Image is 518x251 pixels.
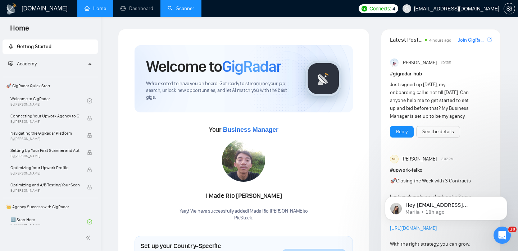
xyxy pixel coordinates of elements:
[390,70,492,78] h1: # gigradar-hub
[3,200,97,214] span: 👑 Agency Success with GigRadar
[87,219,92,224] span: check-circle
[487,37,492,42] span: export
[87,167,92,172] span: lock
[209,126,278,134] span: Your
[17,43,51,50] span: Getting Started
[392,5,395,13] span: 4
[401,155,437,163] span: [PERSON_NAME]
[85,5,106,11] a: homeHome
[390,178,396,184] span: 🚀
[223,126,278,133] span: Business Manager
[87,150,92,155] span: lock
[8,61,13,66] span: fund-projection-screen
[441,60,451,66] span: [DATE]
[86,234,93,241] span: double-left
[416,126,460,138] button: See the details
[180,208,308,222] div: Yaay! We have successfully added I Made Rio [PERSON_NAME] to
[390,155,398,163] div: MH
[429,38,451,43] span: 4 hours ago
[305,61,341,97] img: gigradar-logo.png
[87,133,92,138] span: lock
[87,185,92,190] span: lock
[362,6,367,11] img: upwork-logo.png
[17,61,37,67] span: Academy
[508,227,517,232] span: 10
[422,128,454,136] a: See the details
[87,116,92,121] span: lock
[180,215,308,222] p: PieStack .
[390,177,472,248] div: Closing the Week with 3 Contracts Last week ends on a high note: 3 new deals closed across 3 diff...
[8,61,37,67] span: Academy
[10,130,79,137] span: Navigating the GigRadar Platform
[404,6,409,11] span: user
[10,154,79,158] span: By [PERSON_NAME]
[121,5,153,11] a: dashboardDashboard
[390,166,492,174] h1: # upwork-talks
[6,3,17,15] img: logo
[390,59,399,67] img: Anisuzzaman Khan
[3,39,98,54] li: Getting Started
[222,139,265,182] img: 1708936149670-WhatsApp%20Image%202024-02-15%20at%2017.56.12.jpeg
[222,57,281,76] span: GigRadar
[10,214,87,230] a: 1️⃣ Start HereBy[PERSON_NAME]
[10,171,79,176] span: By [PERSON_NAME]
[458,36,486,44] a: Join GigRadar Slack Community
[504,3,515,14] button: setting
[8,44,13,49] span: rocket
[10,112,79,120] span: Connecting Your Upwork Agency to GigRadar
[10,164,79,171] span: Optimizing Your Upwork Profile
[180,190,308,202] div: I Made Rio [PERSON_NAME]
[87,98,92,103] span: check-circle
[4,23,35,38] span: Home
[146,57,281,76] h1: Welcome to
[369,5,391,13] span: Connects:
[396,128,408,136] a: Reply
[390,126,414,138] button: Reply
[146,80,294,101] span: We're excited to have you on board. Get ready to streamline your job search, unlock new opportuni...
[390,35,423,44] span: Latest Posts from the GigRadar Community
[10,93,87,109] a: Welcome to GigRadarBy[PERSON_NAME]
[504,6,515,11] a: setting
[10,181,79,189] span: Optimizing and A/B Testing Your Scanner for Better Results
[168,5,194,11] a: searchScanner
[374,181,518,232] iframe: Intercom notifications message
[487,36,492,43] a: export
[3,79,97,93] span: 🚀 GigRadar Quick Start
[10,147,79,154] span: Setting Up Your First Scanner and Auto-Bidder
[494,227,511,244] iframe: Intercom live chat
[401,59,437,67] span: [PERSON_NAME]
[441,156,454,162] span: 3:02 PM
[10,189,79,193] span: By [PERSON_NAME]
[10,137,79,141] span: By [PERSON_NAME]
[390,81,472,120] div: Just signed up [DATE], my onboarding call is not till [DATE]. Can anyone help me to get started t...
[10,120,79,124] span: By [PERSON_NAME]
